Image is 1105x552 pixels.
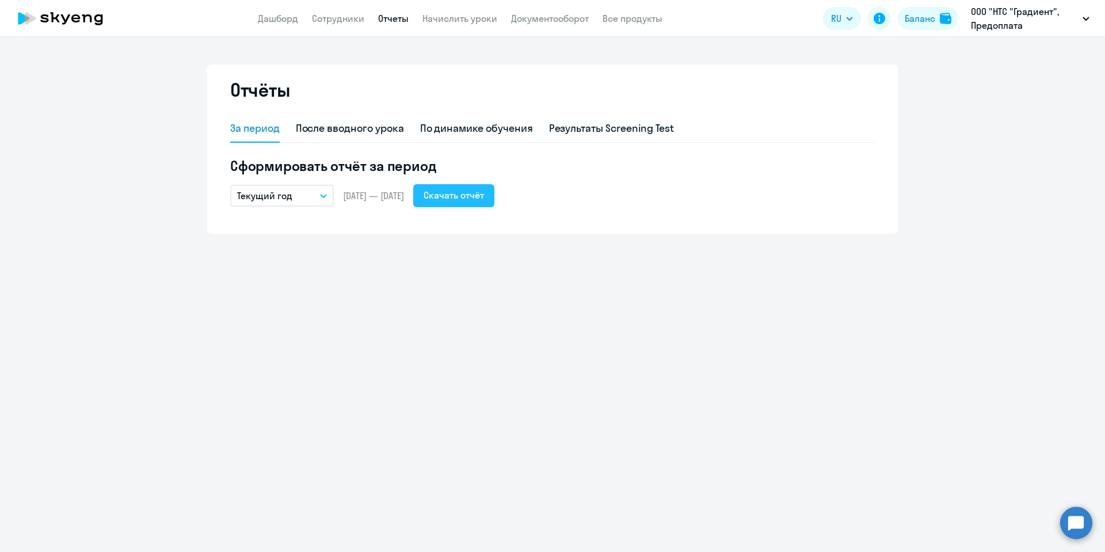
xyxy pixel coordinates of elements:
[971,5,1078,32] p: ООО "НТС "Градиент", Предоплата
[296,121,404,136] div: После вводного урока
[413,184,494,207] button: Скачать отчёт
[230,185,334,207] button: Текущий год
[312,13,364,24] a: Сотрудники
[422,13,497,24] a: Начислить уроки
[823,7,861,30] button: RU
[230,121,280,136] div: За период
[378,13,409,24] a: Отчеты
[603,13,662,24] a: Все продукты
[898,7,958,30] button: Балансbalance
[511,13,589,24] a: Документооборот
[424,188,484,202] div: Скачать отчёт
[230,157,875,175] h5: Сформировать отчёт за период
[230,78,290,101] h2: Отчёты
[965,5,1095,32] button: ООО "НТС "Градиент", Предоплата
[237,189,292,203] p: Текущий год
[549,121,675,136] div: Результаты Screening Test
[343,189,404,202] span: [DATE] — [DATE]
[905,12,935,25] div: Баланс
[940,13,951,24] img: balance
[420,121,533,136] div: По динамике обучения
[831,12,841,25] span: RU
[258,13,298,24] a: Дашборд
